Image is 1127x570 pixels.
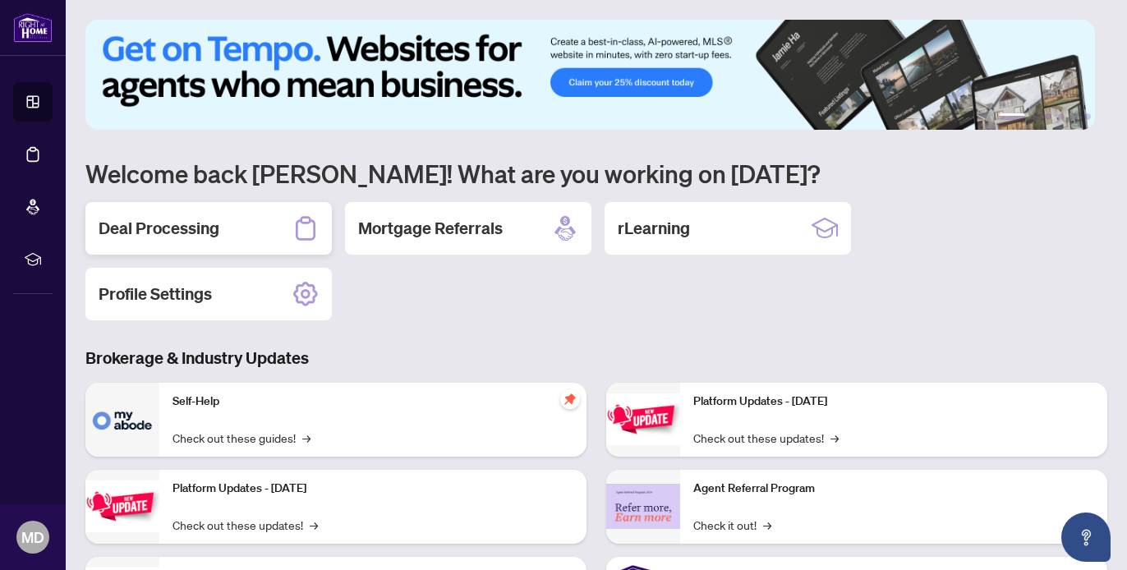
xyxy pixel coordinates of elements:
[172,429,310,447] a: Check out these guides!→
[310,516,318,534] span: →
[99,217,219,240] h2: Deal Processing
[606,393,680,445] img: Platform Updates - June 23, 2025
[21,526,44,549] span: MD
[693,480,1094,498] p: Agent Referral Program
[85,20,1095,130] img: Slide 0
[1061,513,1111,562] button: Open asap
[1058,113,1065,120] button: 4
[606,484,680,529] img: Agent Referral Program
[85,480,159,532] img: Platform Updates - September 16, 2025
[618,217,690,240] h2: rLearning
[560,389,580,409] span: pushpin
[85,347,1107,370] h3: Brokerage & Industry Updates
[172,516,318,534] a: Check out these updates!→
[763,516,771,534] span: →
[830,429,839,447] span: →
[1071,113,1078,120] button: 5
[99,283,212,306] h2: Profile Settings
[85,158,1107,189] h1: Welcome back [PERSON_NAME]! What are you working on [DATE]?
[172,393,573,411] p: Self-Help
[999,113,1025,120] button: 1
[302,429,310,447] span: →
[13,12,53,43] img: logo
[1045,113,1051,120] button: 3
[1084,113,1091,120] button: 6
[693,393,1094,411] p: Platform Updates - [DATE]
[693,429,839,447] a: Check out these updates!→
[85,383,159,457] img: Self-Help
[1032,113,1038,120] button: 2
[358,217,503,240] h2: Mortgage Referrals
[172,480,573,498] p: Platform Updates - [DATE]
[693,516,771,534] a: Check it out!→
